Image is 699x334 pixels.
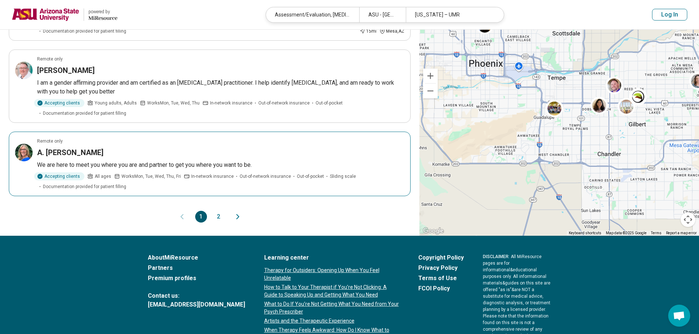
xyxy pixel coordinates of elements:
[43,110,126,117] span: Documentation provided for patient filling
[148,253,245,262] a: AboutMiResource
[421,226,445,236] a: Open this area in Google Maps (opens a new window)
[316,100,343,106] span: Out-of-pocket
[37,147,103,158] h3: A. [PERSON_NAME]
[406,7,499,22] div: [US_STATE] – UMR
[34,99,84,107] div: Accepting clients
[195,211,207,223] button: 1
[264,283,399,299] a: How to Talk to Your Therapist if You’re Not Clicking: A Guide to Speaking Up and Getting What You...
[418,284,464,293] a: FCOI Policy
[418,253,464,262] a: Copyright Policy
[210,100,252,106] span: In-network insurance
[652,9,687,21] button: Log In
[43,28,126,34] span: Documentation provided for patient filling
[95,100,137,106] span: Young adults, Adults
[297,173,324,180] span: Out-of-pocket
[668,305,690,327] div: Open chat
[418,274,464,283] a: Terms of Use
[360,28,376,34] div: 15 mi
[359,7,406,22] div: ASU - [GEOGRAPHIC_DATA], [GEOGRAPHIC_DATA], [GEOGRAPHIC_DATA]
[148,300,245,309] a: [EMAIL_ADDRESS][DOMAIN_NAME]
[606,231,647,235] span: Map data ©2025 Google
[651,231,662,235] a: Terms (opens in new tab)
[421,226,445,236] img: Google
[264,253,399,262] a: Learning center
[37,138,63,144] p: Remote only
[264,317,399,325] a: Artists and the Therapeutic Experience
[264,300,399,316] a: What to Do If You’re Not Getting What You Need from Your Psych Prescriber
[258,100,310,106] span: Out-of-network insurance
[148,274,245,283] a: Premium profiles
[423,84,438,98] button: Zoom out
[37,78,404,96] p: I am a gender affirming provider and am certified as an [MEDICAL_DATA] practitioner. I help ident...
[148,291,245,300] span: Contact us:
[233,211,242,223] button: Next page
[213,211,225,223] button: 2
[37,56,63,62] p: Remote only
[12,6,117,23] a: Arizona State Universitypowered by
[12,6,79,23] img: Arizona State University
[418,264,464,272] a: Privacy Policy
[483,254,509,259] span: DISCLAIMER
[264,267,399,282] a: Therapy for Outsiders: Opening Up When You Feel Unrelatable
[43,183,126,190] span: Documentation provided for patient filling
[379,28,404,34] div: Mesa , AZ
[88,8,117,15] div: powered by
[95,173,111,180] span: All ages
[681,212,695,227] button: Map camera controls
[240,173,291,180] span: Out-of-network insurance
[147,100,200,106] span: Works Mon, Tue, Wed, Thu
[37,65,95,76] h3: [PERSON_NAME]
[569,231,601,236] button: Keyboard shortcuts
[266,7,359,22] div: Assessment/Evaluation, [MEDICAL_DATA]
[148,264,245,272] a: Partners
[37,161,404,169] p: We are here to meet you where you are and partner to get you where you want to be.
[178,211,186,223] button: Previous page
[121,173,181,180] span: Works Mon, Tue, Wed, Thu, Fri
[34,172,84,180] div: Accepting clients
[191,173,234,180] span: In-network insurance
[330,173,356,180] span: Sliding scale
[423,69,438,83] button: Zoom in
[666,231,697,235] a: Report a map error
